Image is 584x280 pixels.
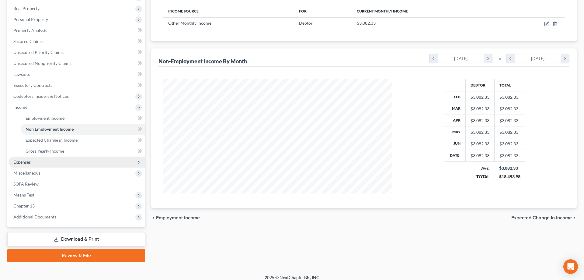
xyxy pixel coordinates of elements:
th: Debtor [465,79,494,91]
div: Non-Employment Income By Month [158,58,247,65]
a: Secured Claims [9,36,145,47]
span: Expected Change in Income [511,215,572,220]
div: $3,082.33 [471,94,489,100]
button: chevron_left Employment Income [151,215,200,220]
a: Non Employment Income [21,124,145,135]
a: Gross Yearly Income [21,146,145,157]
span: Real Property [13,6,40,11]
th: Feb [444,91,466,103]
span: Executory Contracts [13,83,52,88]
a: Expected Change in Income [21,135,145,146]
i: chevron_left [429,54,438,63]
span: SOFA Review [13,181,39,186]
th: Mar [444,103,466,115]
i: chevron_left [506,54,515,63]
th: Total [494,79,525,91]
span: Chapter 13 [13,203,35,208]
span: Debtor [299,20,313,26]
div: $3,082.33 [471,153,489,159]
div: TOTAL [470,174,489,180]
button: Expected Change in Income chevron_right [511,215,577,220]
th: Apr [444,115,466,126]
a: Executory Contracts [9,80,145,91]
div: $3,082.33 [471,106,489,112]
span: Lawsuits [13,72,30,77]
i: chevron_right [561,54,569,63]
td: $3,082.33 [494,126,525,138]
a: SOFA Review [9,179,145,190]
div: Avg. [470,165,489,171]
span: Employment Income [156,215,200,220]
div: $18,493.98 [499,174,520,180]
a: Employment Income [21,113,145,124]
a: Lawsuits [9,69,145,80]
span: Income Source [168,9,199,13]
th: Jun [444,138,466,150]
td: $3,082.33 [494,138,525,150]
i: chevron_right [484,54,492,63]
span: Other Monthly Income [168,20,211,26]
span: to [497,55,501,62]
i: chevron_left [151,215,156,220]
div: $3,082.33 [471,118,489,124]
span: Current Monthly Income [357,9,408,13]
span: Unsecured Nonpriority Claims [13,61,71,66]
span: Gross Yearly Income [26,148,64,154]
span: Employment Income [26,115,64,121]
div: [DATE] [515,54,561,63]
td: $3,082.33 [494,103,525,115]
div: $3,082.33 [471,141,489,147]
a: Unsecured Nonpriority Claims [9,58,145,69]
td: $3,082.33 [494,91,525,103]
span: Personal Property [13,17,48,22]
i: chevron_right [572,215,577,220]
span: Unsecured Priority Claims [13,50,64,55]
a: Review & File [7,249,145,262]
a: Download & Print [7,232,145,246]
th: May [444,126,466,138]
span: Secured Claims [13,39,43,44]
div: $3,082.33 [499,165,520,171]
span: Expected Change in Income [26,137,78,143]
span: Income [13,105,27,110]
td: $3,082.33 [494,150,525,161]
a: Unsecured Priority Claims [9,47,145,58]
span: Non Employment Income [26,126,74,132]
span: Expenses [13,159,31,165]
span: Additional Documents [13,214,56,219]
span: For [299,9,307,13]
span: $3,082.33 [357,20,376,26]
div: [DATE] [438,54,484,63]
div: Open Intercom Messenger [563,259,578,274]
div: $3,082.33 [471,129,489,135]
span: Miscellaneous [13,170,40,175]
span: Means Test [13,192,34,197]
span: Codebtors Insiders & Notices [13,94,69,99]
span: Property Analysis [13,28,47,33]
th: [DATE] [444,150,466,161]
td: $3,082.33 [494,115,525,126]
a: Property Analysis [9,25,145,36]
